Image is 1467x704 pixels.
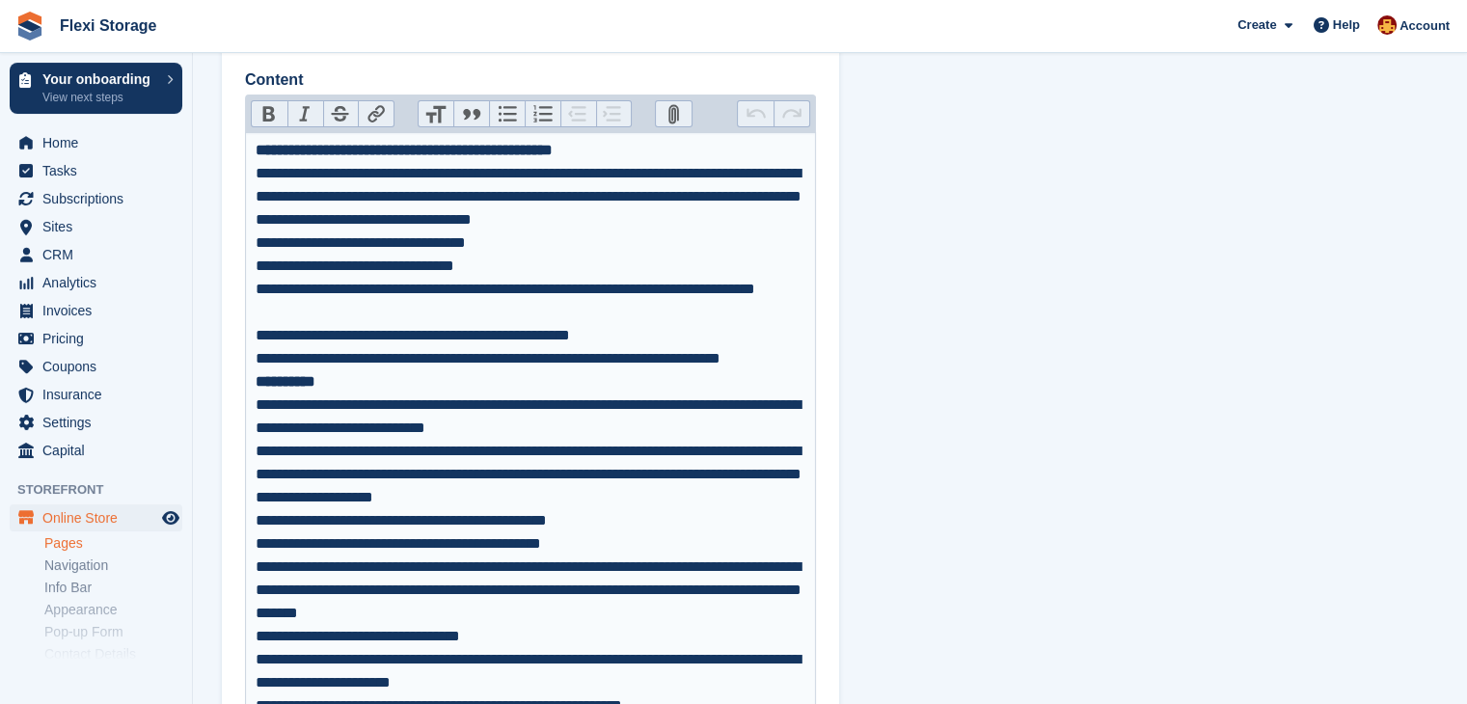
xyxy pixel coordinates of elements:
a: Your onboarding View next steps [10,63,182,114]
p: View next steps [42,89,157,106]
button: Bullets [489,101,525,126]
button: Undo [738,101,774,126]
a: menu [10,213,182,240]
button: Redo [774,101,809,126]
a: Contact Details [44,645,182,663]
a: Info Bar [44,579,182,597]
button: Heading [419,101,454,126]
span: Capital [42,437,158,464]
button: Strikethrough [323,101,359,126]
a: menu [10,297,182,324]
a: menu [10,185,182,212]
span: Home [42,129,158,156]
a: menu [10,504,182,531]
span: Account [1399,16,1450,36]
button: Increase Level [596,101,632,126]
button: Decrease Level [560,101,596,126]
span: CRM [42,241,158,268]
a: menu [10,353,182,380]
span: Coupons [42,353,158,380]
a: menu [10,437,182,464]
a: menu [10,129,182,156]
p: Your onboarding [42,72,157,86]
a: menu [10,241,182,268]
button: Attach Files [656,101,692,126]
a: Pages [44,534,182,553]
span: Tasks [42,157,158,184]
span: Storefront [17,480,192,500]
a: menu [10,157,182,184]
span: Pricing [42,325,158,352]
button: Numbers [525,101,560,126]
button: Italic [287,101,323,126]
a: Preview store [159,506,182,529]
span: Create [1237,15,1276,35]
span: Analytics [42,269,158,296]
span: Sites [42,213,158,240]
a: menu [10,409,182,436]
span: Subscriptions [42,185,158,212]
span: Help [1333,15,1360,35]
span: Settings [42,409,158,436]
label: Content [245,68,816,92]
a: Flexi Storage [52,10,164,41]
button: Link [358,101,394,126]
a: menu [10,325,182,352]
button: Quote [453,101,489,126]
span: Invoices [42,297,158,324]
img: Andrew Bett [1377,15,1397,35]
a: menu [10,269,182,296]
a: Appearance [44,601,182,619]
img: stora-icon-8386f47178a22dfd0bd8f6a31ec36ba5ce8667c1dd55bd0f319d3a0aa187defe.svg [15,12,44,41]
a: menu [10,381,182,408]
a: Navigation [44,556,182,575]
span: Online Store [42,504,158,531]
button: Bold [252,101,287,126]
a: Pop-up Form [44,623,182,641]
span: Insurance [42,381,158,408]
